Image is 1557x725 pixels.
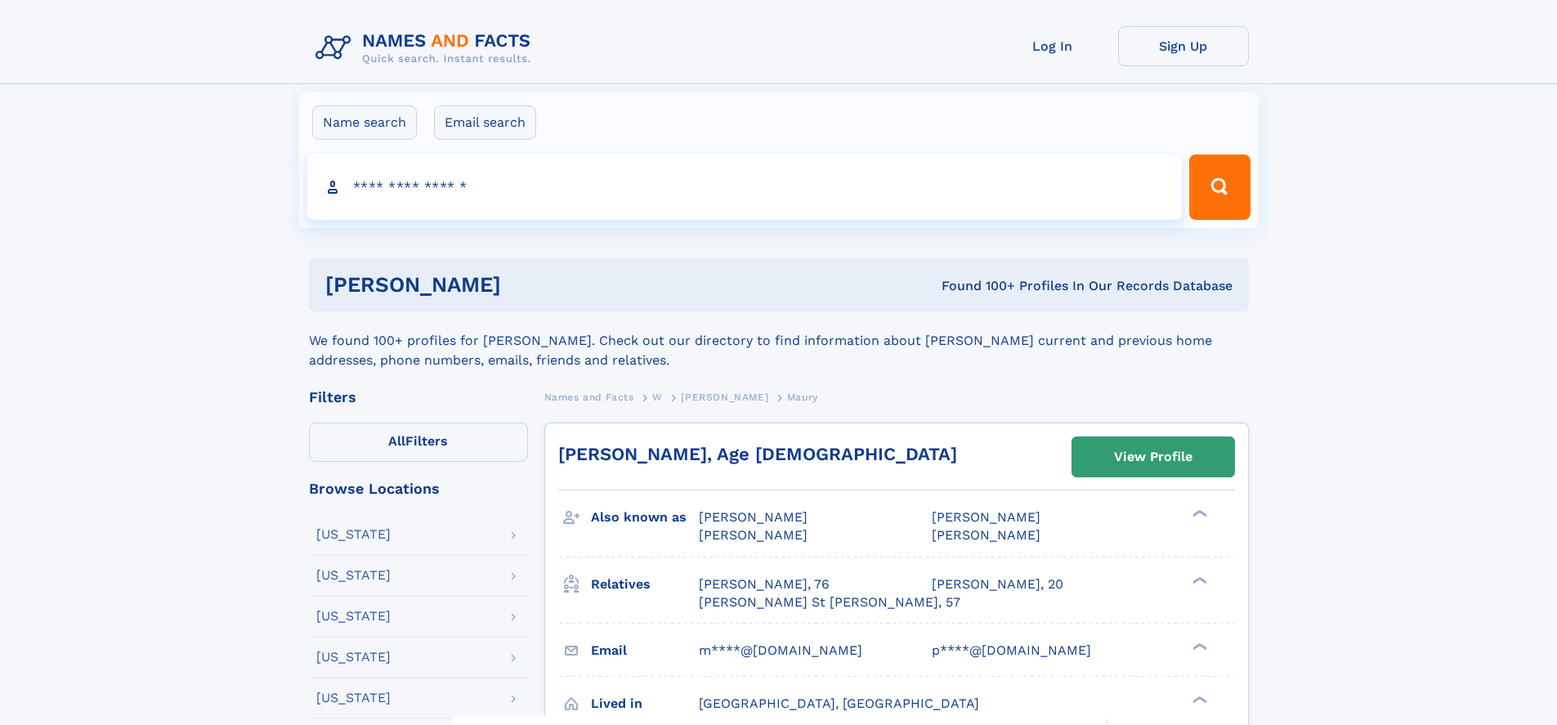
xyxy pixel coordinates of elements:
[681,387,768,407] a: [PERSON_NAME]
[309,26,544,70] img: Logo Names and Facts
[1188,641,1208,651] div: ❯
[316,651,391,664] div: [US_STATE]
[652,387,663,407] a: W
[544,387,634,407] a: Names and Facts
[699,509,808,525] span: [PERSON_NAME]
[787,392,818,403] span: Maury
[932,509,1040,525] span: [PERSON_NAME]
[591,690,699,718] h3: Lived in
[591,637,699,665] h3: Email
[316,528,391,541] div: [US_STATE]
[1072,437,1234,477] a: View Profile
[309,390,528,405] div: Filters
[1189,154,1250,220] button: Search Button
[1188,508,1208,519] div: ❯
[652,392,663,403] span: W
[1188,575,1208,585] div: ❯
[307,154,1183,220] input: search input
[932,575,1063,593] a: [PERSON_NAME], 20
[699,696,979,711] span: [GEOGRAPHIC_DATA], [GEOGRAPHIC_DATA]
[434,105,536,140] label: Email search
[1118,26,1249,66] a: Sign Up
[316,691,391,705] div: [US_STATE]
[1114,438,1192,476] div: View Profile
[681,392,768,403] span: [PERSON_NAME]
[316,569,391,582] div: [US_STATE]
[309,481,528,496] div: Browse Locations
[558,444,957,464] a: [PERSON_NAME], Age [DEMOGRAPHIC_DATA]
[316,610,391,623] div: [US_STATE]
[388,433,405,449] span: All
[932,527,1040,543] span: [PERSON_NAME]
[309,423,528,462] label: Filters
[721,277,1233,295] div: Found 100+ Profiles In Our Records Database
[1188,694,1208,705] div: ❯
[312,105,417,140] label: Name search
[699,593,960,611] a: [PERSON_NAME] St [PERSON_NAME], 57
[591,503,699,531] h3: Also known as
[699,527,808,543] span: [PERSON_NAME]
[309,311,1249,370] div: We found 100+ profiles for [PERSON_NAME]. Check out our directory to find information about [PERS...
[987,26,1118,66] a: Log In
[699,575,830,593] a: [PERSON_NAME], 76
[591,571,699,598] h3: Relatives
[325,275,722,295] h1: [PERSON_NAME]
